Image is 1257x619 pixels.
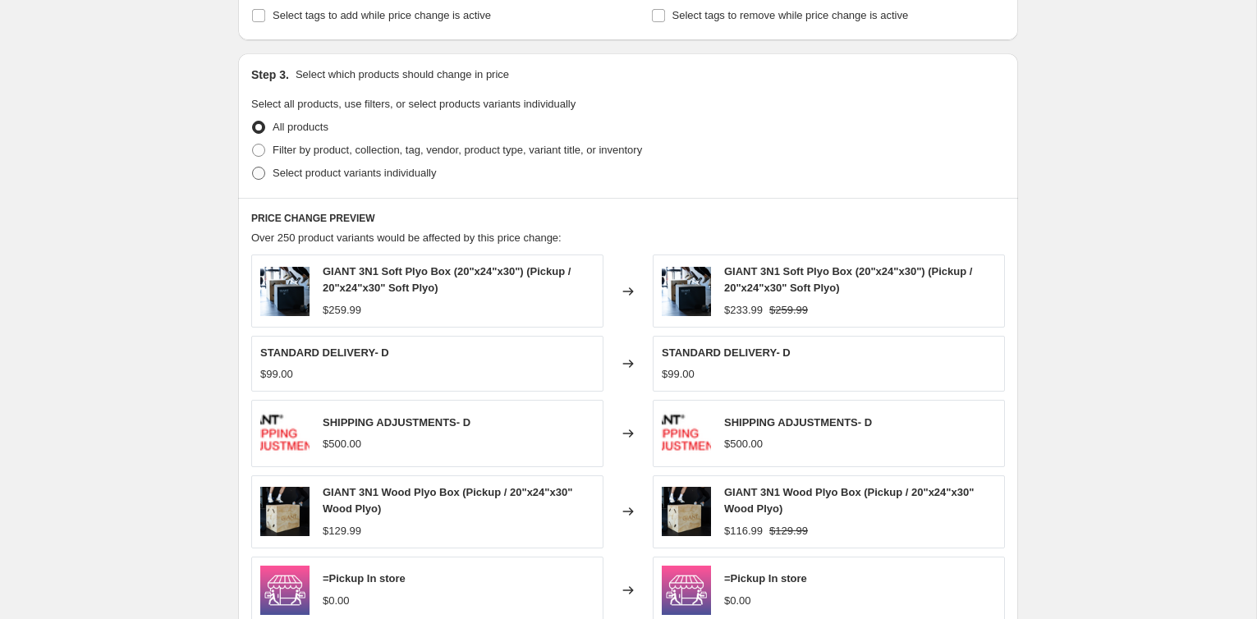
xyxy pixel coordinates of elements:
[724,593,751,609] div: $0.00
[251,66,289,83] h2: Step 3.
[260,346,389,359] span: STANDARD DELIVERY- D
[724,523,763,539] div: $116.99
[323,436,361,452] div: $500.00
[251,232,562,244] span: Over 250 product variants would be affected by this price change:
[273,167,436,179] span: Select product variants individually
[296,66,509,83] p: Select which products should change in price
[323,593,350,609] div: $0.00
[260,409,310,458] img: 79_80x.png
[323,302,361,319] div: $259.99
[273,144,642,156] span: Filter by product, collection, tag, vendor, product type, variant title, or inventory
[260,487,310,536] img: ScreenShot2024-02-21at4.52.18PM_80x.png
[323,265,571,294] span: GIANT 3N1 Soft Plyo Box (20"x24"x30") (Pickup / 20"x24"x30" Soft Plyo)
[662,566,711,615] img: app-icon_80x.png
[323,416,470,429] span: SHIPPING ADJUSTMENTS- D
[724,486,974,515] span: GIANT 3N1 Wood Plyo Box (Pickup / 20"x24"x30" Wood Plyo)
[672,9,909,21] span: Select tags to remove while price change is active
[273,9,491,21] span: Select tags to add while price change is active
[260,566,310,615] img: app-icon_80x.png
[662,487,711,536] img: ScreenShot2024-02-21at4.52.18PM_80x.png
[251,212,1005,225] h6: PRICE CHANGE PREVIEW
[662,346,791,359] span: STANDARD DELIVERY- D
[724,572,807,585] span: =Pickup In store
[260,267,310,316] img: ScreenShot2024-02-21at4.52.36PM_80x.png
[724,265,972,294] span: GIANT 3N1 Soft Plyo Box (20"x24"x30") (Pickup / 20"x24"x30" Soft Plyo)
[323,572,406,585] span: =Pickup In store
[251,98,576,110] span: Select all products, use filters, or select products variants individually
[724,416,872,429] span: SHIPPING ADJUSTMENTS- D
[724,436,763,452] div: $500.00
[662,409,711,458] img: 79_80x.png
[260,366,293,383] div: $99.00
[769,302,808,319] strike: $259.99
[273,121,328,133] span: All products
[724,302,763,319] div: $233.99
[662,366,695,383] div: $99.00
[323,523,361,539] div: $129.99
[323,486,572,515] span: GIANT 3N1 Wood Plyo Box (Pickup / 20"x24"x30" Wood Plyo)
[769,523,808,539] strike: $129.99
[662,267,711,316] img: ScreenShot2024-02-21at4.52.36PM_80x.png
